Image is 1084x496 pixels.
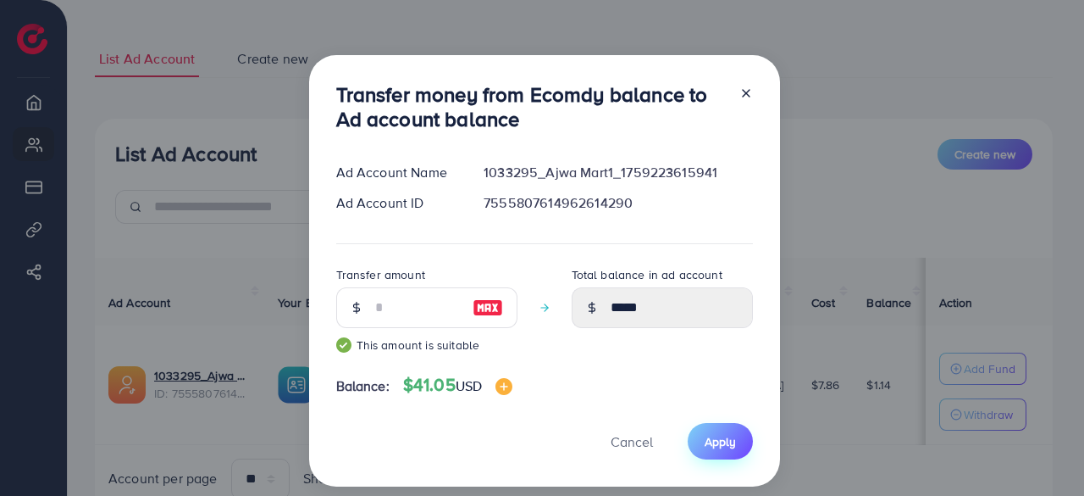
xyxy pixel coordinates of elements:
div: Ad Account ID [323,193,471,213]
iframe: Chat [1012,420,1071,483]
span: Apply [705,433,736,450]
img: image [495,378,512,395]
button: Apply [688,423,753,460]
h3: Transfer money from Ecomdy balance to Ad account balance [336,82,726,131]
img: guide [336,337,351,353]
label: Transfer amount [336,266,425,283]
div: Ad Account Name [323,163,471,182]
small: This amount is suitable [336,337,517,354]
span: Balance: [336,376,390,396]
img: image [473,298,503,318]
button: Cancel [589,423,674,460]
label: Total balance in ad account [572,266,722,283]
span: Cancel [611,432,653,451]
h4: $41.05 [403,375,512,396]
div: 7555807614962614290 [470,193,766,213]
span: USD [456,376,482,395]
div: 1033295_Ajwa Mart1_1759223615941 [470,163,766,182]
